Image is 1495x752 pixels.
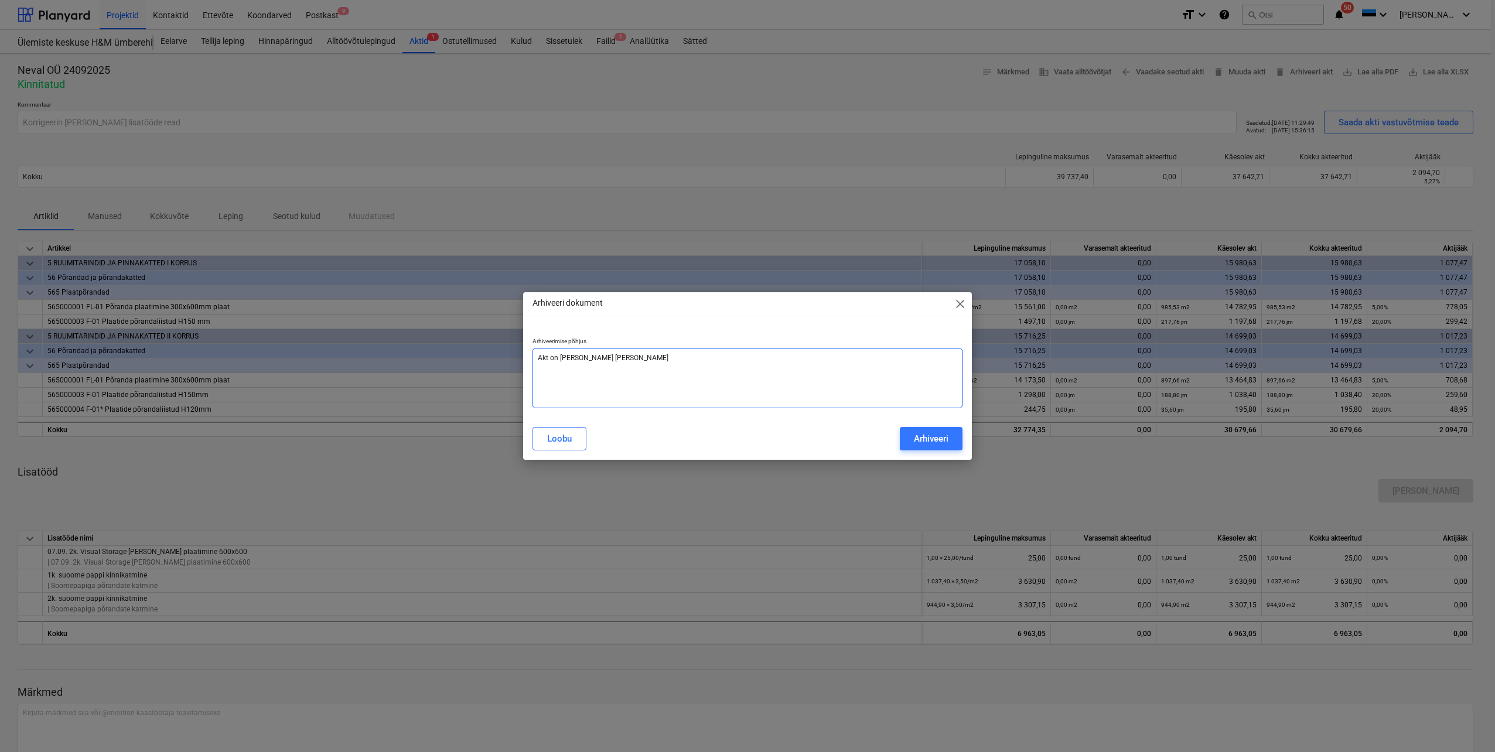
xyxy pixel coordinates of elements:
[900,427,962,450] button: Arhiveeri
[533,348,962,408] textarea: Akt on [PERSON_NAME] [PERSON_NAME]
[914,431,948,446] div: Arhiveeri
[533,337,962,347] p: Arhiveerimise põhjus
[533,427,586,450] button: Loobu
[547,431,572,446] div: Loobu
[533,297,603,309] p: Arhiveeri dokument
[953,297,967,311] span: close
